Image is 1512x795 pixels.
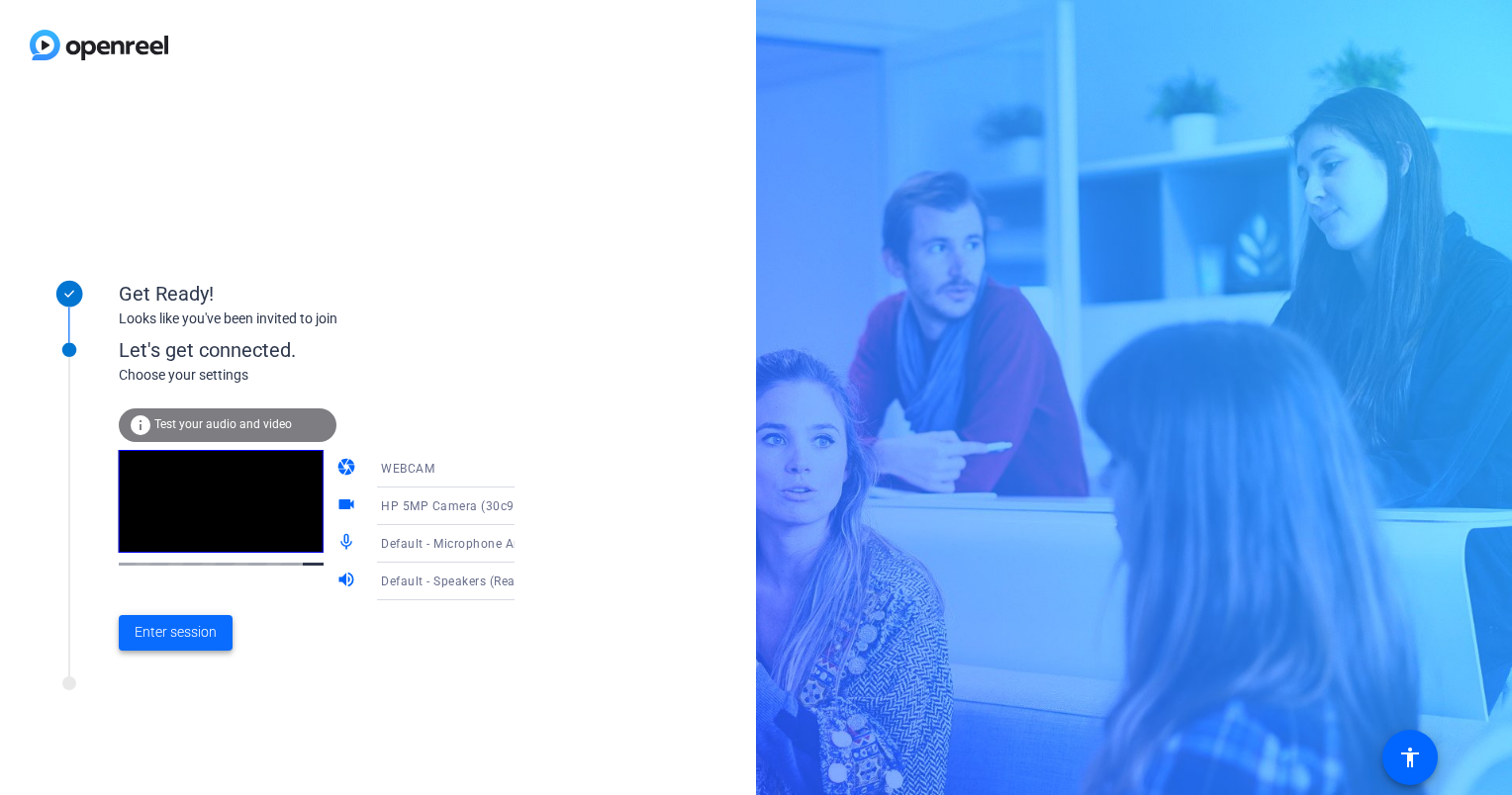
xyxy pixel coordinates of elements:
[119,279,515,309] div: Get Ready!
[381,535,872,551] span: Default - Microphone Array (Intel® Smart Sound Technology for Digital Microphones)
[135,622,217,643] span: Enter session
[1398,746,1422,769] mat-icon: accessibility
[154,417,292,431] span: Test your audio and video
[119,615,233,651] button: Enter session
[336,457,360,481] mat-icon: camera
[336,494,360,518] mat-icon: videocam
[119,335,555,365] div: Let's get connected.
[119,309,515,329] div: Looks like you've been invited to join
[381,497,552,513] span: HP 5MP Camera (30c9:0096)
[336,570,360,593] mat-icon: volume_up
[129,413,152,437] mat-icon: info
[381,462,434,476] span: WEBCAM
[381,573,595,588] span: Default - Speakers (Realtek(R) Audio)
[119,365,555,386] div: Choose your settings
[336,532,360,556] mat-icon: mic_none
